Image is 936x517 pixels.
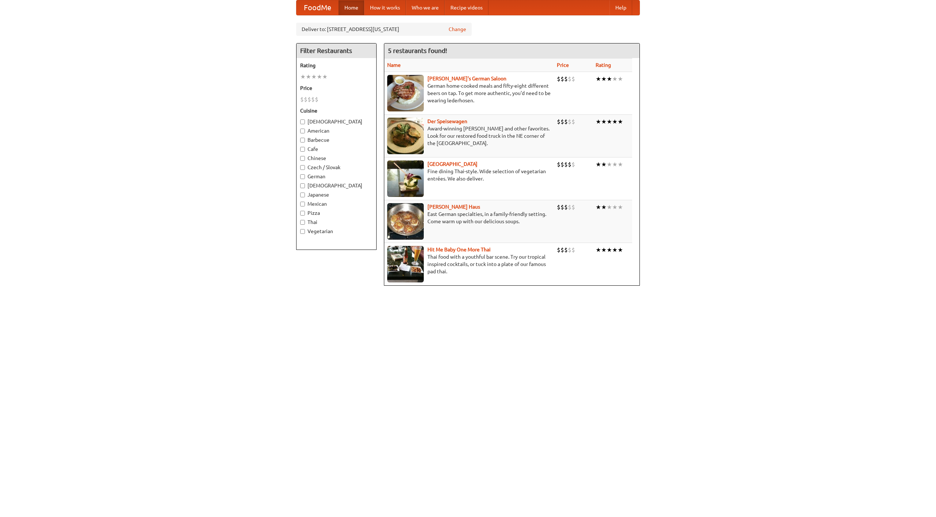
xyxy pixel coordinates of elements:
li: ★ [601,160,607,168]
label: [DEMOGRAPHIC_DATA] [300,118,373,125]
a: Who we are [406,0,445,15]
input: Chinese [300,156,305,161]
li: $ [564,246,568,254]
ng-pluralize: 5 restaurants found! [388,47,447,54]
li: ★ [601,203,607,211]
li: $ [564,160,568,168]
li: ★ [596,203,601,211]
p: Thai food with a youthful bar scene. Try our tropical inspired cocktails, or tuck into a plate of... [387,253,551,275]
li: ★ [607,246,612,254]
input: Barbecue [300,138,305,142]
label: American [300,127,373,134]
label: Chinese [300,155,373,162]
li: ★ [612,160,618,168]
input: German [300,174,305,179]
label: Cafe [300,145,373,153]
li: ★ [306,73,311,81]
li: $ [300,95,304,103]
h5: Rating [300,62,373,69]
input: Thai [300,220,305,225]
li: $ [307,95,311,103]
li: $ [564,75,568,83]
li: ★ [322,73,328,81]
input: Mexican [300,202,305,206]
h5: Price [300,84,373,92]
img: satay.jpg [387,160,424,197]
img: speisewagen.jpg [387,118,424,154]
li: $ [571,203,575,211]
label: Vegetarian [300,228,373,235]
p: Fine dining Thai-style. Wide selection of vegetarian entrées. We also deliver. [387,168,551,182]
li: ★ [596,118,601,126]
li: ★ [317,73,322,81]
li: ★ [311,73,317,81]
li: ★ [618,75,623,83]
label: German [300,173,373,180]
li: $ [568,160,571,168]
li: ★ [596,160,601,168]
label: Thai [300,218,373,226]
img: esthers.jpg [387,75,424,111]
li: $ [557,246,561,254]
a: Price [557,62,569,68]
input: American [300,129,305,133]
label: [DEMOGRAPHIC_DATA] [300,182,373,189]
li: $ [561,75,564,83]
li: $ [571,75,575,83]
li: ★ [601,75,607,83]
a: Hit Me Baby One More Thai [427,247,491,252]
img: babythai.jpg [387,246,424,282]
li: $ [557,118,561,126]
h5: Cuisine [300,107,373,114]
li: ★ [612,118,618,126]
li: $ [557,160,561,168]
li: $ [561,246,564,254]
li: $ [568,203,571,211]
a: [PERSON_NAME]'s German Saloon [427,76,506,81]
li: ★ [607,203,612,211]
li: ★ [596,246,601,254]
li: $ [568,118,571,126]
input: Japanese [300,193,305,197]
input: Pizza [300,211,305,216]
li: ★ [607,118,612,126]
a: [PERSON_NAME] Haus [427,204,480,210]
li: $ [571,160,575,168]
li: $ [557,75,561,83]
label: Japanese [300,191,373,198]
h4: Filter Restaurants [297,43,376,58]
p: German home-cooked meals and fifty-eight different beers on tap. To get more authentic, you'd nee... [387,82,551,104]
label: Barbecue [300,136,373,144]
input: [DEMOGRAPHIC_DATA] [300,119,305,124]
li: ★ [618,160,623,168]
a: Name [387,62,401,68]
li: $ [315,95,318,103]
li: ★ [607,75,612,83]
li: ★ [618,203,623,211]
li: ★ [601,246,607,254]
a: Help [609,0,632,15]
li: ★ [596,75,601,83]
li: $ [571,246,575,254]
li: $ [568,246,571,254]
li: ★ [612,203,618,211]
li: ★ [618,118,623,126]
input: Vegetarian [300,229,305,234]
a: Der Speisewagen [427,118,467,124]
li: $ [561,118,564,126]
li: ★ [612,75,618,83]
img: kohlhaus.jpg [387,203,424,240]
li: $ [557,203,561,211]
a: Change [449,26,466,33]
label: Pizza [300,209,373,217]
label: Czech / Slovak [300,164,373,171]
li: $ [571,118,575,126]
li: $ [564,203,568,211]
div: Deliver to: [STREET_ADDRESS][US_STATE] [296,23,472,36]
li: ★ [601,118,607,126]
a: How it works [364,0,406,15]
